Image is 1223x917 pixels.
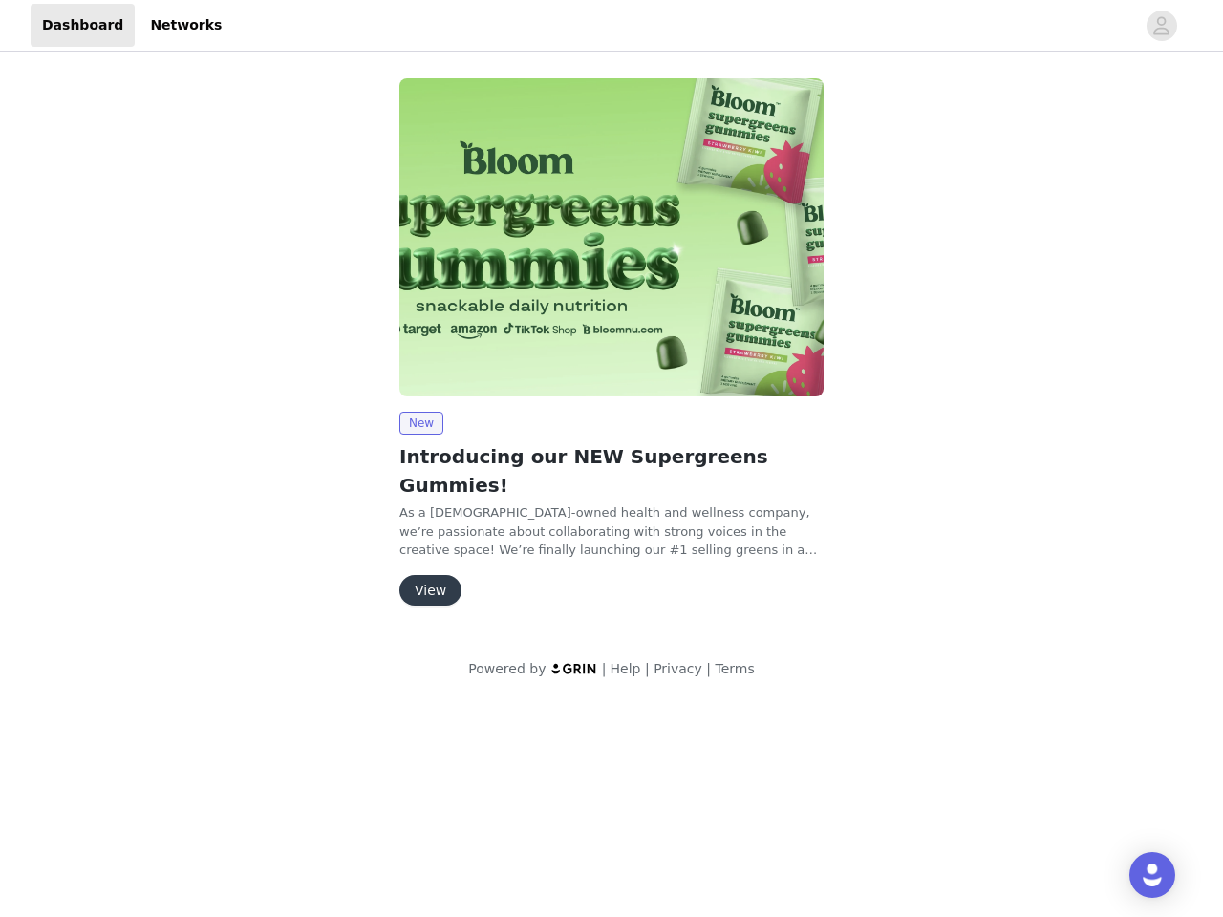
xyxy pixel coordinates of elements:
[399,442,824,500] h2: Introducing our NEW Supergreens Gummies!
[550,662,598,674] img: logo
[139,4,233,47] a: Networks
[715,661,754,676] a: Terms
[399,78,824,396] img: Bloom Nutrition
[602,661,607,676] span: |
[645,661,650,676] span: |
[611,661,641,676] a: Help
[399,584,461,598] a: View
[706,661,711,676] span: |
[399,412,443,435] span: New
[31,4,135,47] a: Dashboard
[468,661,546,676] span: Powered by
[654,661,702,676] a: Privacy
[1129,852,1175,898] div: Open Intercom Messenger
[1152,11,1170,41] div: avatar
[399,503,824,560] p: As a [DEMOGRAPHIC_DATA]-owned health and wellness company, we’re passionate about collaborating w...
[399,575,461,606] button: View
